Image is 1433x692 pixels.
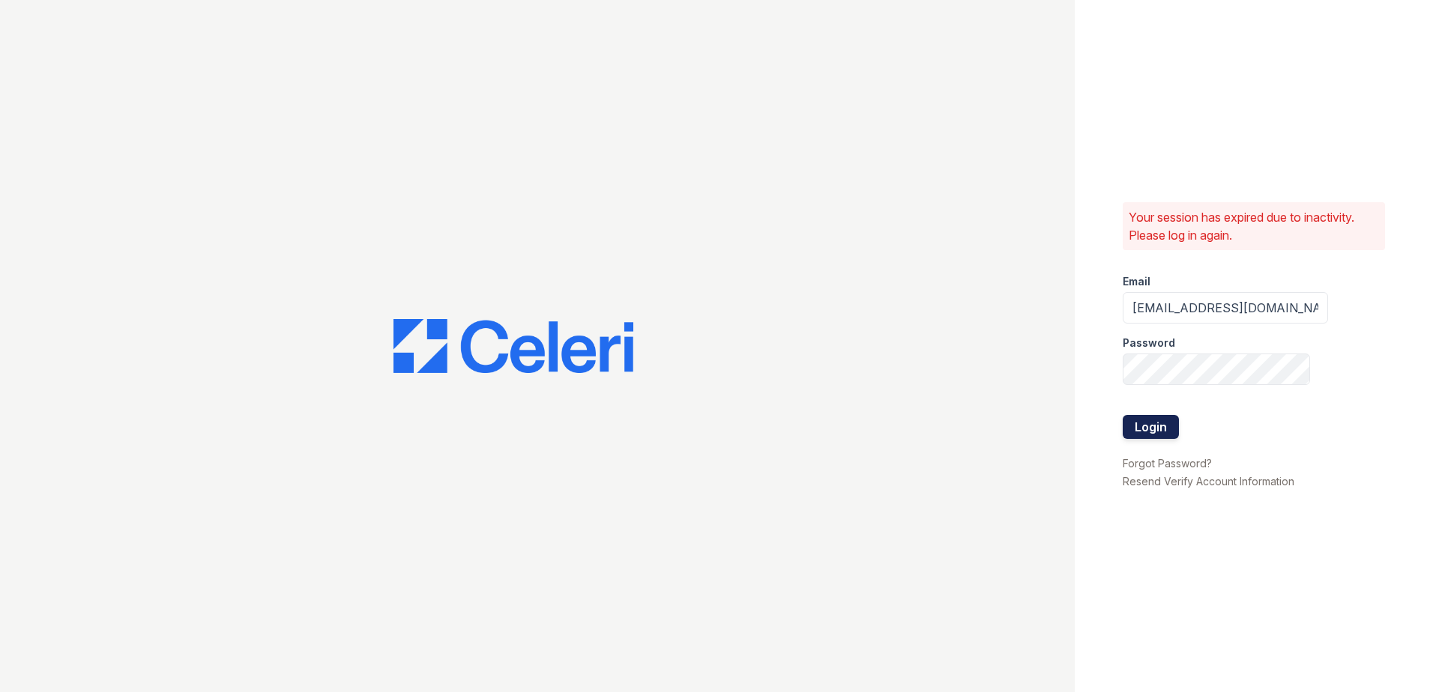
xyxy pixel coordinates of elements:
[1123,415,1179,439] button: Login
[1123,475,1294,488] a: Resend Verify Account Information
[1129,208,1379,244] p: Your session has expired due to inactivity. Please log in again.
[393,319,633,373] img: CE_Logo_Blue-a8612792a0a2168367f1c8372b55b34899dd931a85d93a1a3d3e32e68fde9ad4.png
[1123,274,1150,289] label: Email
[1123,336,1175,350] label: Password
[1123,457,1212,470] a: Forgot Password?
